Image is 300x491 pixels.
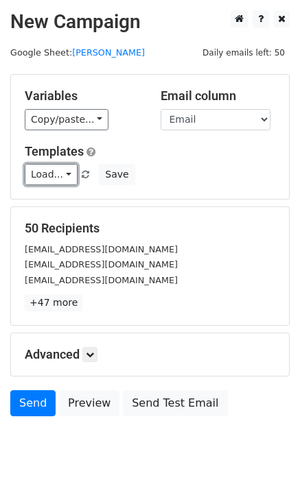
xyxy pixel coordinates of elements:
[198,45,290,60] span: Daily emails left: 50
[25,109,108,130] a: Copy/paste...
[25,244,178,254] small: [EMAIL_ADDRESS][DOMAIN_NAME]
[10,47,145,58] small: Google Sheet:
[25,275,178,285] small: [EMAIL_ADDRESS][DOMAIN_NAME]
[25,164,78,185] a: Load...
[25,259,178,270] small: [EMAIL_ADDRESS][DOMAIN_NAME]
[231,425,300,491] iframe: Chat Widget
[198,47,290,58] a: Daily emails left: 50
[25,294,82,311] a: +47 more
[25,221,275,236] h5: 50 Recipients
[25,347,275,362] h5: Advanced
[72,47,145,58] a: [PERSON_NAME]
[25,144,84,158] a: Templates
[161,88,276,104] h5: Email column
[59,390,119,416] a: Preview
[123,390,227,416] a: Send Test Email
[99,164,135,185] button: Save
[25,88,140,104] h5: Variables
[10,390,56,416] a: Send
[10,10,290,34] h2: New Campaign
